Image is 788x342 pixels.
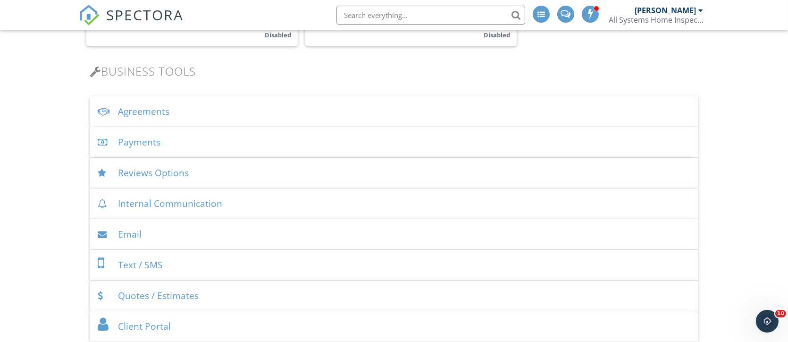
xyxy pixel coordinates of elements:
input: Search everything... [336,6,525,25]
small: Disabled [484,31,510,39]
iframe: Intercom live chat [756,310,779,333]
div: Client Portal [90,311,698,342]
h3: Business Tools [90,65,698,77]
div: Payments [90,127,698,158]
div: Internal Communication [90,188,698,219]
div: Reviews Options [90,158,698,188]
span: 10 [775,310,786,317]
div: Quotes / Estimates [90,281,698,311]
div: Email [90,219,698,250]
small: Disabled [265,31,291,39]
div: All Systems Home Inspection [609,15,703,25]
span: SPECTORA [106,5,184,25]
div: Text / SMS [90,250,698,281]
div: [PERSON_NAME] [635,6,696,15]
img: The Best Home Inspection Software - Spectora [79,5,100,26]
div: Agreements [90,96,698,127]
a: SPECTORA [79,13,184,33]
